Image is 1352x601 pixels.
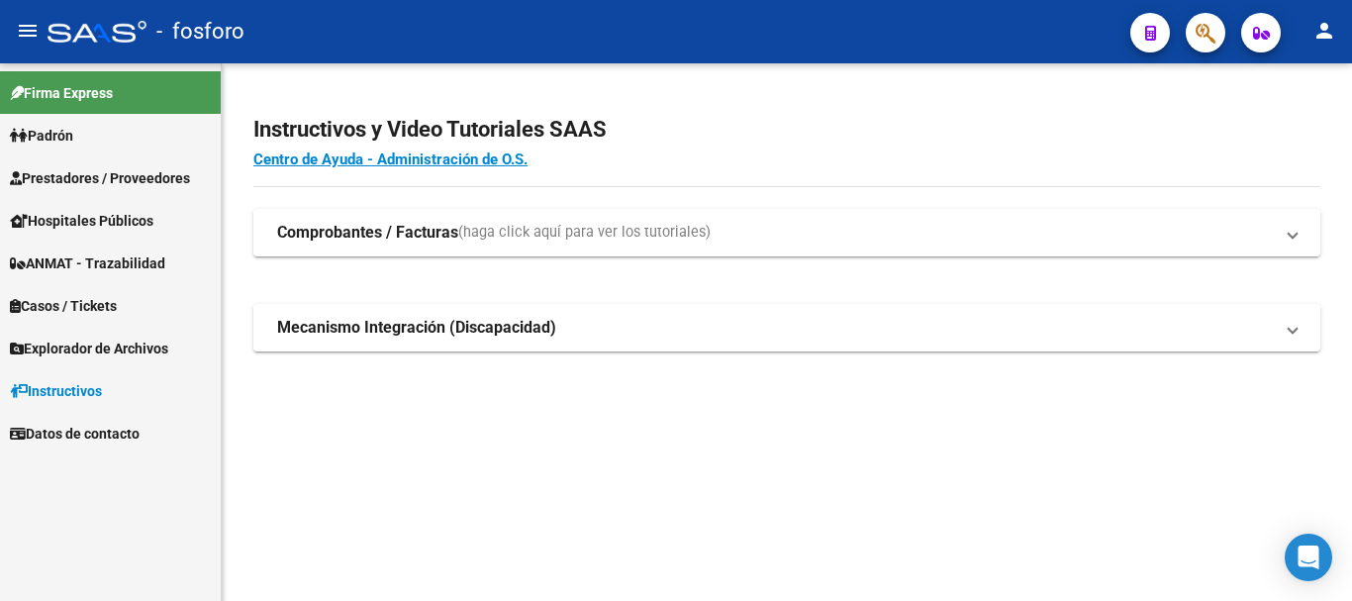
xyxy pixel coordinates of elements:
mat-expansion-panel-header: Mecanismo Integración (Discapacidad) [253,304,1320,351]
span: ANMAT - Trazabilidad [10,252,165,274]
span: Prestadores / Proveedores [10,167,190,189]
span: Padrón [10,125,73,147]
span: Instructivos [10,380,102,402]
strong: Mecanismo Integración (Discapacidad) [277,317,556,339]
span: (haga click aquí para ver los tutoriales) [458,222,711,244]
span: Hospitales Públicos [10,210,153,232]
mat-icon: menu [16,19,40,43]
strong: Comprobantes / Facturas [277,222,458,244]
mat-icon: person [1312,19,1336,43]
a: Centro de Ayuda - Administración de O.S. [253,150,528,168]
mat-expansion-panel-header: Comprobantes / Facturas(haga click aquí para ver los tutoriales) [253,209,1320,256]
span: Explorador de Archivos [10,338,168,359]
span: - fosforo [156,10,244,53]
span: Datos de contacto [10,423,140,445]
span: Casos / Tickets [10,295,117,317]
div: Open Intercom Messenger [1285,534,1332,581]
span: Firma Express [10,82,113,104]
h2: Instructivos y Video Tutoriales SAAS [253,111,1320,149]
